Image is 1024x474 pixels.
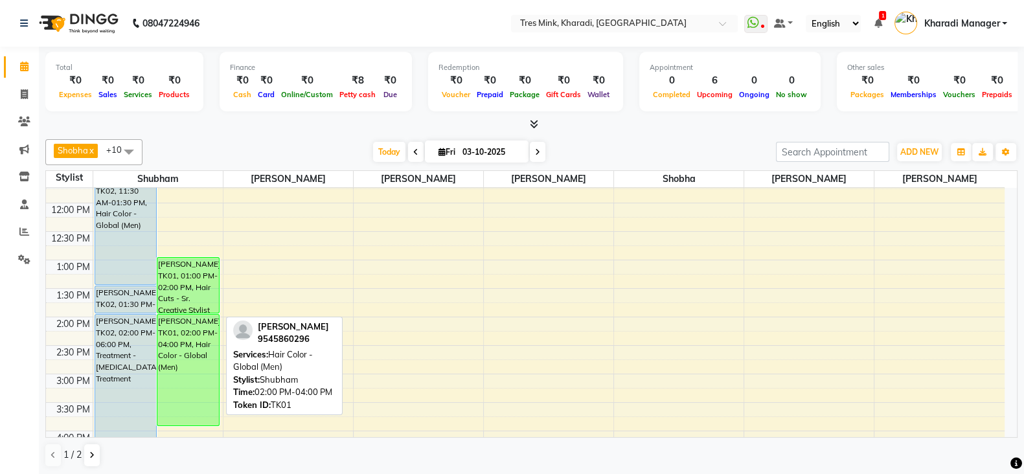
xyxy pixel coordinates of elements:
[336,73,379,88] div: ₹8
[230,73,255,88] div: ₹0
[373,142,405,162] span: Today
[694,90,736,99] span: Upcoming
[54,346,93,359] div: 2:30 PM
[33,5,122,41] img: logo
[694,73,736,88] div: 6
[58,145,88,155] span: Shobha
[900,147,939,157] span: ADD NEW
[106,144,131,155] span: +10
[650,62,810,73] div: Appointment
[874,17,882,29] a: 1
[894,12,917,34] img: Kharadi Manager
[157,258,219,313] div: [PERSON_NAME], TK01, 01:00 PM-02:00 PM, Hair Cuts - Sr. Creative Stylist (Men)
[255,90,278,99] span: Card
[54,260,93,274] div: 1:00 PM
[584,73,613,88] div: ₹0
[473,90,506,99] span: Prepaid
[120,73,155,88] div: ₹0
[49,203,93,217] div: 12:00 PM
[258,321,329,332] span: [PERSON_NAME]
[233,400,271,410] span: Token ID:
[354,171,483,187] span: [PERSON_NAME]
[223,171,353,187] span: [PERSON_NAME]
[847,73,887,88] div: ₹0
[142,5,199,41] b: 08047224946
[459,142,523,162] input: 2025-10-03
[847,90,887,99] span: Packages
[233,399,336,412] div: TK01
[54,431,93,445] div: 4:00 PM
[584,90,613,99] span: Wallet
[979,73,1016,88] div: ₹0
[736,90,773,99] span: Ongoing
[49,232,93,245] div: 12:30 PM
[56,90,95,99] span: Expenses
[473,73,506,88] div: ₹0
[874,171,1005,187] span: [PERSON_NAME]
[736,73,773,88] div: 0
[155,90,193,99] span: Products
[887,90,940,99] span: Memberships
[506,90,543,99] span: Package
[773,73,810,88] div: 0
[897,143,942,161] button: ADD NEW
[336,90,379,99] span: Petty cash
[887,73,940,88] div: ₹0
[543,90,584,99] span: Gift Cards
[95,73,120,88] div: ₹0
[54,374,93,388] div: 3:00 PM
[650,73,694,88] div: 0
[278,73,336,88] div: ₹0
[924,17,999,30] span: Kharadi Manager
[438,73,473,88] div: ₹0
[230,62,402,73] div: Finance
[233,374,336,387] div: Shubham
[155,73,193,88] div: ₹0
[230,90,255,99] span: Cash
[484,171,613,187] span: [PERSON_NAME]
[435,147,459,157] span: Fri
[233,374,260,385] span: Stylist:
[940,73,979,88] div: ₹0
[255,73,278,88] div: ₹0
[380,90,400,99] span: Due
[233,349,313,372] span: Hair Color - Global (Men)
[744,171,874,187] span: [PERSON_NAME]
[95,286,157,313] div: [PERSON_NAME], TK02, 01:30 PM-02:00 PM, [PERSON_NAME] Trim
[54,403,93,416] div: 3:30 PM
[56,62,193,73] div: Total
[233,387,255,397] span: Time:
[379,73,402,88] div: ₹0
[88,145,94,155] a: x
[438,62,613,73] div: Redemption
[979,90,1016,99] span: Prepaids
[278,90,336,99] span: Online/Custom
[63,448,82,462] span: 1 / 2
[56,73,95,88] div: ₹0
[506,73,543,88] div: ₹0
[95,173,157,284] div: [PERSON_NAME], TK02, 11:30 AM-01:30 PM, Hair Color - Global (Men)
[879,11,886,20] span: 1
[438,90,473,99] span: Voucher
[54,289,93,302] div: 1:30 PM
[258,333,329,346] div: 9545860296
[233,349,268,359] span: Services:
[543,73,584,88] div: ₹0
[157,315,219,425] div: [PERSON_NAME], TK01, 02:00 PM-04:00 PM, Hair Color - Global (Men)
[650,90,694,99] span: Completed
[940,90,979,99] span: Vouchers
[54,317,93,331] div: 2:00 PM
[93,171,223,187] span: Shubham
[120,90,155,99] span: Services
[776,142,889,162] input: Search Appointment
[773,90,810,99] span: No show
[46,171,93,185] div: Stylist
[233,386,336,399] div: 02:00 PM-04:00 PM
[614,171,744,187] span: Shobha
[233,321,253,340] img: profile
[95,90,120,99] span: Sales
